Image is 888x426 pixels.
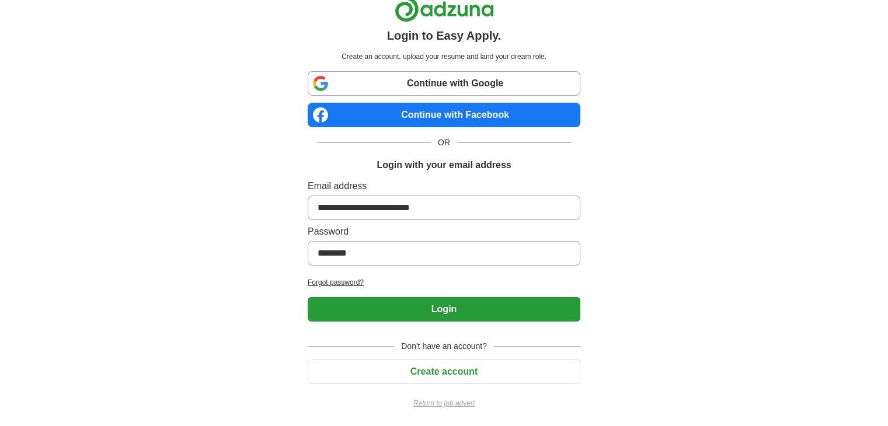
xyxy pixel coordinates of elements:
a: Create account [308,366,580,376]
h1: Login with your email address [377,158,511,172]
a: Forgot password? [308,277,580,288]
span: Don't have an account? [394,340,494,352]
label: Password [308,225,580,239]
a: Continue with Google [308,71,580,96]
p: Create an account, upload your resume and land your dream role. [310,51,578,62]
button: Create account [308,359,580,384]
label: Email address [308,179,580,193]
span: OR [431,137,457,149]
button: Login [308,297,580,322]
a: Return to job advert [308,398,580,408]
h1: Login to Easy Apply. [387,27,502,44]
a: Continue with Facebook [308,103,580,127]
